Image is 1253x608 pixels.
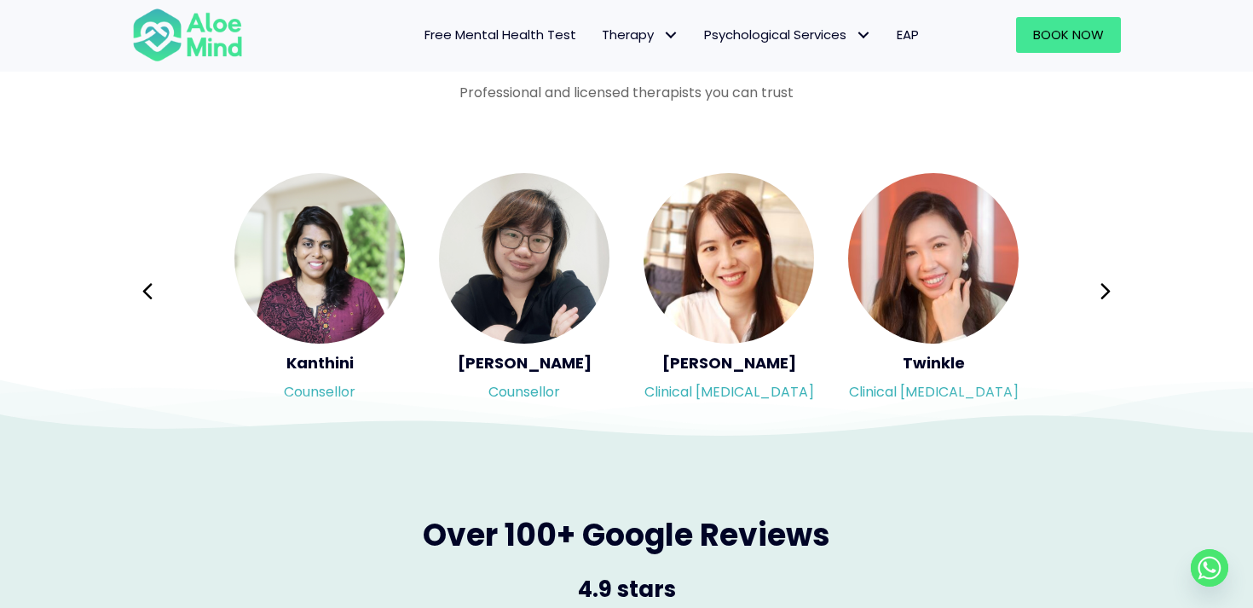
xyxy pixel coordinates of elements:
img: Aloe mind Logo [132,7,243,63]
span: EAP [897,26,919,43]
span: Psychological Services [704,26,871,43]
span: Our mental health professionals [372,31,882,74]
a: Psychological ServicesPsychological Services: submenu [691,17,884,53]
span: Therapy [602,26,678,43]
div: Slide 8 of 3 [644,171,814,412]
span: Free Mental Health Test [424,26,576,43]
h5: Twinkle [848,352,1019,373]
a: Book Now [1016,17,1121,53]
a: <h5>Yvonne</h5><p>Counsellor</p> [PERSON_NAME]Counsellor [439,173,609,410]
a: <h5>Twinkle</h5><p>Clinical psychologist</p> TwinkleClinical [MEDICAL_DATA] [848,173,1019,410]
a: TherapyTherapy: submenu [589,17,691,53]
nav: Menu [265,17,932,53]
div: Slide 6 of 3 [234,171,405,412]
a: <h5>Kher Yin</h5><p>Clinical psychologist</p> [PERSON_NAME]Clinical [MEDICAL_DATA] [644,173,814,410]
span: Psychological Services: submenu [851,23,875,48]
span: Book Now [1033,26,1104,43]
h5: [PERSON_NAME] [644,352,814,373]
img: <h5>Kher Yin</h5><p>Clinical psychologist</p> [644,173,814,344]
h5: [PERSON_NAME] [439,352,609,373]
span: Therapy: submenu [658,23,683,48]
div: Slide 9 of 3 [848,171,1019,412]
a: <h5>Kanthini</h5><p>Counsellor</p> KanthiniCounsellor [234,173,405,410]
a: EAP [884,17,932,53]
img: <h5>Kanthini</h5><p>Counsellor</p> [234,173,405,344]
img: <h5>Twinkle</h5><p>Clinical psychologist</p> [848,173,1019,344]
img: <h5>Yvonne</h5><p>Counsellor</p> [439,173,609,344]
h5: Kanthini [234,352,405,373]
p: Professional and licensed therapists you can trust [132,83,1121,102]
span: Over 100+ Google Reviews [423,513,830,557]
div: Slide 7 of 3 [439,171,609,412]
a: Free Mental Health Test [412,17,589,53]
a: Whatsapp [1191,549,1228,587]
span: 4.9 stars [578,574,676,605]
